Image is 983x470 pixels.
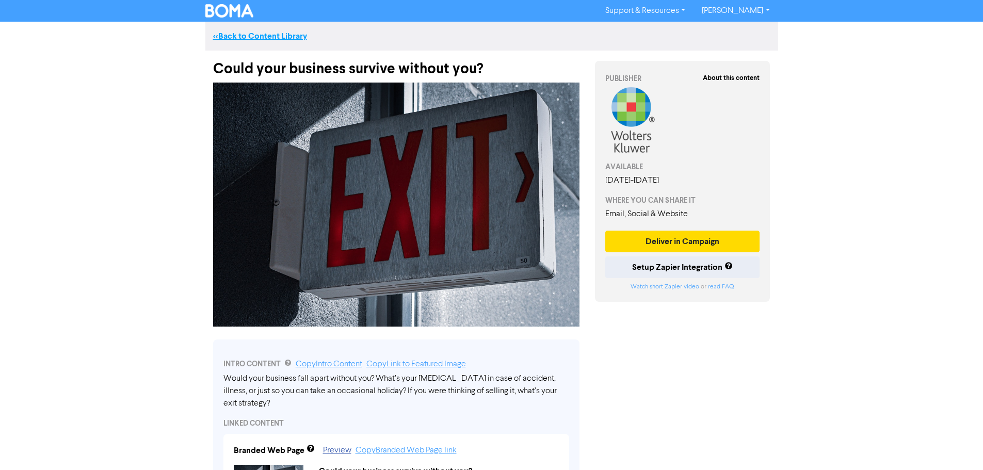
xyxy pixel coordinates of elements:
[205,4,254,18] img: BOMA Logo
[366,360,466,368] a: Copy Link to Featured Image
[296,360,362,368] a: Copy Intro Content
[234,444,304,457] div: Branded Web Page
[605,73,760,84] div: PUBLISHER
[605,161,760,172] div: AVAILABLE
[223,418,569,429] div: LINKED CONTENT
[703,74,760,82] strong: About this content
[605,208,760,220] div: Email, Social & Website
[931,420,983,470] iframe: Chat Widget
[605,195,760,206] div: WHERE YOU CAN SHARE IT
[213,31,307,41] a: <<Back to Content Library
[605,256,760,278] button: Setup Zapier Integration
[605,174,760,187] div: [DATE] - [DATE]
[597,3,694,19] a: Support & Resources
[631,284,699,290] a: Watch short Zapier video
[605,231,760,252] button: Deliver in Campaign
[694,3,778,19] a: [PERSON_NAME]
[213,51,579,77] div: Could your business survive without you?
[323,446,351,455] a: Preview
[605,282,760,291] div: or
[223,358,569,370] div: INTRO CONTENT
[223,372,569,410] div: Would your business fall apart without you? What’s your [MEDICAL_DATA] in case of accident, illne...
[356,446,457,455] a: Copy Branded Web Page link
[708,284,734,290] a: read FAQ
